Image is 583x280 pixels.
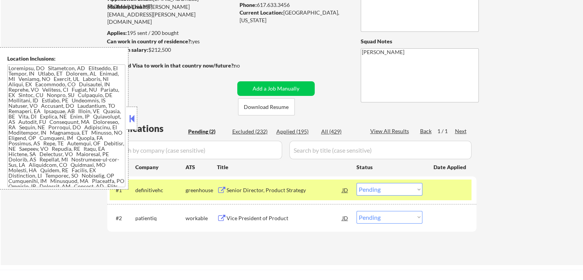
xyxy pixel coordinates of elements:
div: ATS [186,163,217,171]
div: patientiq [135,214,186,222]
div: #1 [116,186,129,194]
strong: Applies: [107,30,127,36]
div: 1 / 1 [437,127,455,135]
div: Applications [110,124,186,133]
div: definitivehc [135,186,186,194]
input: Search by company (case sensitive) [110,141,282,159]
strong: Phone: [240,2,257,8]
div: Applied (195) [276,128,315,135]
div: All (429) [321,128,360,135]
div: workable [186,214,217,222]
div: greenhouse [186,186,217,194]
strong: Minimum salary: [107,46,148,53]
div: yes [107,38,232,45]
button: Download Resume [238,98,295,115]
div: Vice President of Product [227,214,342,222]
div: Company [135,163,186,171]
strong: Can work in country of residence?: [107,38,192,44]
div: [GEOGRAPHIC_DATA], [US_STATE] [240,9,348,24]
button: Add a Job Manually [237,81,315,96]
div: Excluded (232) [232,128,271,135]
div: Pending (2) [188,128,227,135]
div: Status [356,160,422,174]
div: JD [342,183,349,197]
div: View All Results [370,127,411,135]
div: 195 sent / 200 bought [107,29,235,37]
div: Back [420,127,432,135]
div: Title [217,163,349,171]
div: #2 [116,214,129,222]
div: [PERSON_NAME][EMAIL_ADDRESS][PERSON_NAME][DOMAIN_NAME] [107,3,235,26]
input: Search by title (case sensitive) [289,141,471,159]
div: JD [342,211,349,225]
div: Next [455,127,467,135]
div: Date Applied [434,163,467,171]
div: $212,500 [107,46,235,54]
strong: Current Location: [240,9,283,16]
div: Senior Director, Product Strategy [227,186,342,194]
div: Squad Notes [361,38,479,45]
div: 617.633.3456 [240,1,348,9]
div: no [234,62,256,69]
strong: Will need Visa to work in that country now/future?: [107,62,235,69]
strong: Mailslurp Email: [107,3,147,10]
div: Location Inclusions: [7,55,125,63]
